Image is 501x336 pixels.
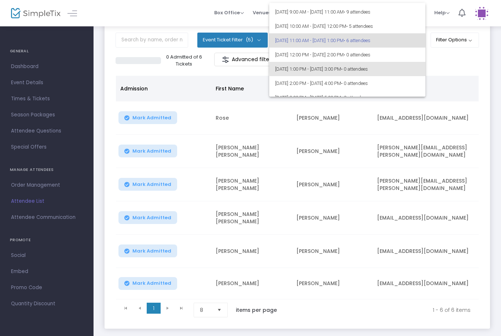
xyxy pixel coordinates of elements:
span: • 0 attendees [344,52,370,57]
span: [DATE] 11:00 AM - [DATE] 1:00 PM [275,33,420,48]
span: • 5 attendees [346,23,373,29]
span: • 0 attendees [341,81,368,86]
span: [DATE] 1:00 PM - [DATE] 3:00 PM [275,62,420,76]
span: • 6 attendees [344,38,370,43]
span: [DATE] 3:00 PM - [DATE] 5:00 PM [275,90,420,105]
span: [DATE] 12:00 PM - [DATE] 2:00 PM [275,48,420,62]
span: • 0 attendees [341,66,368,72]
span: • 2 attendees [341,95,368,100]
span: [DATE] 2:00 PM - [DATE] 4:00 PM [275,76,420,90]
span: [DATE] 10:00 AM - [DATE] 12:00 PM [275,19,420,33]
span: [DATE] 9:00 AM - [DATE] 11:00 AM [275,5,420,19]
span: • 9 attendees [344,9,370,15]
